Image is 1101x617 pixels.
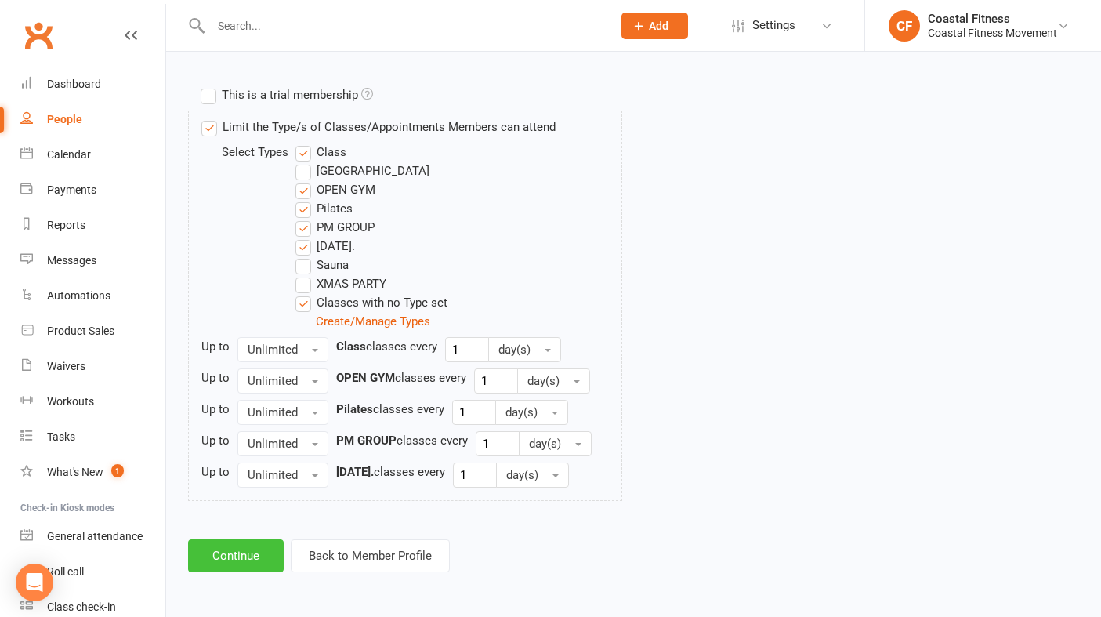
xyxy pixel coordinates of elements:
label: XMAS PARTY [295,274,386,293]
label: [DATE]. [295,237,355,256]
a: Waivers [20,349,165,384]
span: Unlimited [248,437,298,451]
div: Open Intercom Messenger [16,564,53,601]
strong: [DATE]. [336,465,374,479]
label: Limit the Type/s of Classes/Appointments Members can attend [201,118,556,136]
a: Calendar [20,137,165,172]
div: Dashboard [47,78,101,90]
div: classes every [336,337,437,356]
a: Clubworx [19,16,58,55]
div: Roll call [47,565,84,578]
span: Unlimited [248,374,298,388]
strong: PM GROUP [336,434,397,448]
strong: Pilates [336,402,373,416]
div: Waivers [47,360,85,372]
span: Unlimited [248,468,298,482]
button: Unlimited [237,400,328,425]
a: Automations [20,278,165,314]
div: What's New [47,466,103,478]
span: day(s) [527,374,560,388]
button: Unlimited [237,337,328,362]
div: Coastal Fitness [928,12,1057,26]
div: Messages [47,254,96,267]
div: Select Types [222,143,316,162]
div: Coastal Fitness Movement [928,26,1057,40]
button: day(s) [496,463,569,488]
a: What's New1 [20,455,165,490]
button: Add [621,13,688,39]
a: Dashboard [20,67,165,102]
span: Add [649,20,668,32]
span: 1 [111,464,124,477]
div: Tasks [47,430,75,443]
label: [GEOGRAPHIC_DATA] [295,162,429,180]
input: Search... [206,15,601,37]
div: classes every [336,431,468,450]
span: day(s) [506,468,538,482]
label: Pilates [295,199,353,218]
label: Class [295,143,346,162]
a: Reports [20,208,165,243]
span: Settings [752,8,795,43]
label: This is a trial membership [201,85,373,104]
button: Unlimited [237,463,328,488]
button: day(s) [517,368,590,394]
button: Unlimited [237,431,328,456]
div: Up to [201,337,230,356]
div: Reports [47,219,85,231]
div: Automations [47,289,110,302]
div: General attendance [47,530,143,543]
button: day(s) [495,400,568,425]
a: General attendance kiosk mode [20,519,165,554]
a: Tasks [20,419,165,455]
div: Up to [201,463,230,481]
button: Continue [188,539,284,572]
div: Up to [201,431,230,450]
div: Up to [201,368,230,387]
span: day(s) [529,437,561,451]
div: classes every [336,368,466,387]
a: Create/Manage Types [316,314,430,328]
div: Workouts [47,395,94,408]
div: Up to [201,400,230,419]
label: OPEN GYM [295,180,375,199]
a: Messages [20,243,165,278]
span: day(s) [505,405,538,419]
div: CF [889,10,920,42]
button: day(s) [488,337,561,362]
div: Payments [47,183,96,196]
a: Product Sales [20,314,165,349]
label: Sauna [295,256,349,274]
button: day(s) [519,431,592,456]
strong: Class [336,339,366,354]
div: Class check-in [47,601,116,613]
div: classes every [336,463,445,481]
div: classes every [336,400,444,419]
button: Back to Member Profile [291,539,450,572]
div: Product Sales [47,325,114,337]
span: Unlimited [248,343,298,357]
strong: OPEN GYM [336,371,395,385]
a: People [20,102,165,137]
div: Calendar [47,148,91,161]
span: Unlimited [248,405,298,419]
label: PM GROUP [295,218,375,237]
a: Payments [20,172,165,208]
label: Classes with no Type set [295,293,447,312]
button: Unlimited [237,368,328,394]
a: Roll call [20,554,165,590]
span: day(s) [498,343,531,357]
a: Workouts [20,384,165,419]
div: People [47,113,82,125]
